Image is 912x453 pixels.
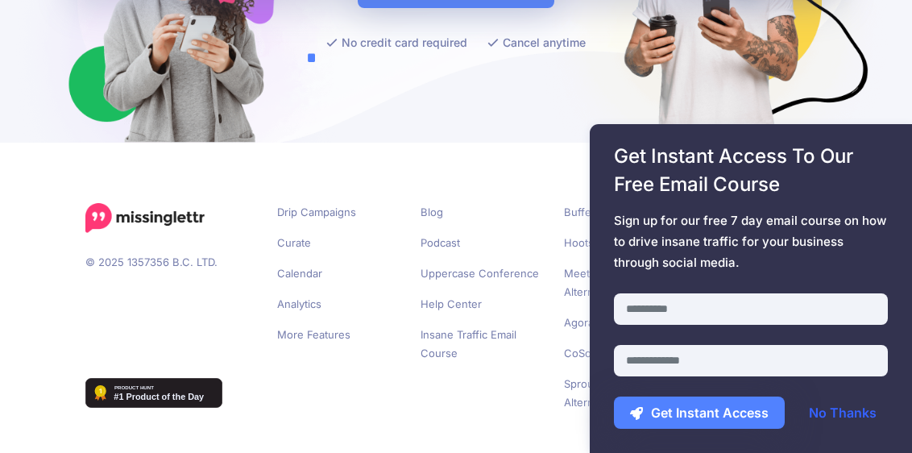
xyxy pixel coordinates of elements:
span: Sign up for our free 7 day email course on how to drive insane traffic for your business through ... [614,210,888,273]
a: Agorapulse Alternative [564,316,678,329]
a: Sprout Social Alternative [564,377,629,409]
a: Insane Traffic Email Course [421,328,516,359]
a: Help Center [421,297,482,310]
a: No Thanks [793,397,893,429]
a: CoSchedule Alternative [564,347,682,359]
a: Meet [PERSON_NAME] Alternative [564,267,679,298]
a: Uppercase Conference [421,267,539,280]
li: No credit card required [326,32,467,52]
a: Blog [421,206,443,218]
a: Podcast [421,236,460,249]
button: Get Instant Access [614,397,785,429]
a: Hootsuite Alternative [564,236,669,249]
a: Buffer Alternative [564,206,652,218]
span: Get Instant Access To Our Free Email Course [614,142,888,198]
li: Cancel anytime [487,32,586,52]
